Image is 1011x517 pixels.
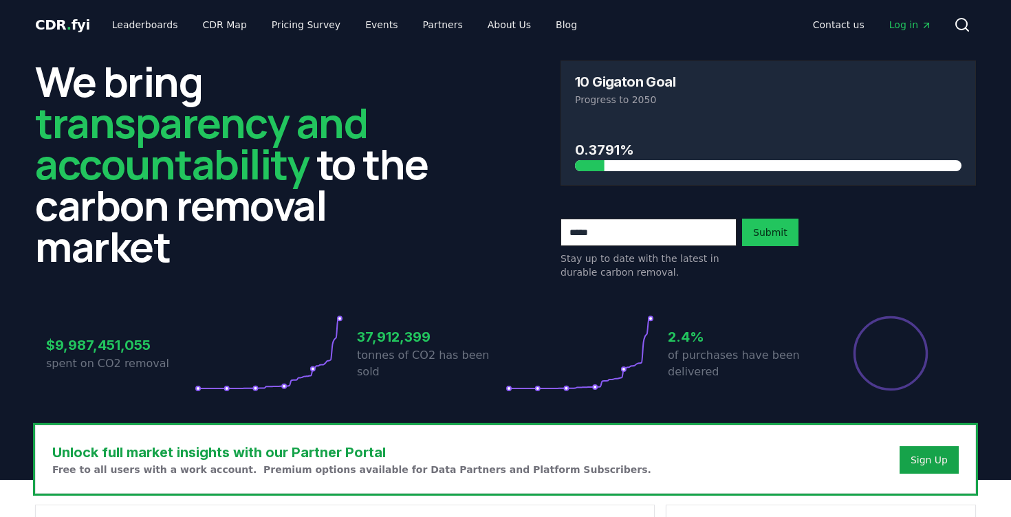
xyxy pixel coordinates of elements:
[668,327,816,347] h3: 2.4%
[911,453,948,467] a: Sign Up
[668,347,816,380] p: of purchases have been delivered
[35,60,450,267] h2: We bring to the carbon removal market
[46,355,195,372] p: spent on CO2 removal
[575,93,961,107] p: Progress to 2050
[354,12,409,37] a: Events
[52,463,651,476] p: Free to all users with a work account. Premium options available for Data Partners and Platform S...
[412,12,474,37] a: Partners
[67,16,72,33] span: .
[852,315,929,392] div: Percentage of sales delivered
[545,12,588,37] a: Blog
[900,446,959,474] button: Sign Up
[802,12,876,37] a: Contact us
[889,18,932,32] span: Log in
[101,12,588,37] nav: Main
[575,140,961,160] h3: 0.3791%
[357,327,505,347] h3: 37,912,399
[878,12,943,37] a: Log in
[802,12,943,37] nav: Main
[261,12,351,37] a: Pricing Survey
[357,347,505,380] p: tonnes of CO2 has been sold
[52,442,651,463] h3: Unlock full market insights with our Partner Portal
[575,75,675,89] h3: 10 Gigaton Goal
[561,252,737,279] p: Stay up to date with the latest in durable carbon removal.
[35,15,90,34] a: CDR.fyi
[101,12,189,37] a: Leaderboards
[46,335,195,355] h3: $9,987,451,055
[35,94,367,192] span: transparency and accountability
[477,12,542,37] a: About Us
[192,12,258,37] a: CDR Map
[35,16,90,33] span: CDR fyi
[742,219,798,246] button: Submit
